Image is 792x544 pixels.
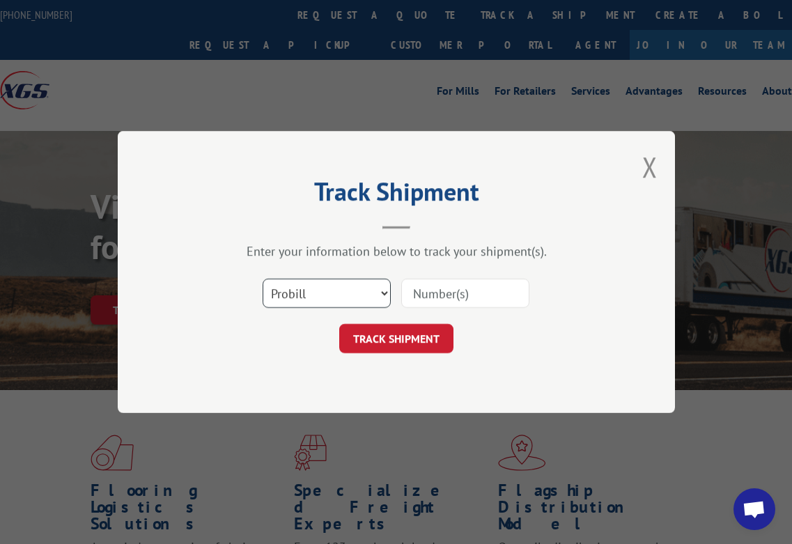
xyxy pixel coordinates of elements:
[733,488,775,530] div: Open chat
[187,182,605,208] h2: Track Shipment
[642,148,658,185] button: Close modal
[339,324,453,353] button: TRACK SHIPMENT
[401,279,529,308] input: Number(s)
[187,243,605,259] div: Enter your information below to track your shipment(s).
